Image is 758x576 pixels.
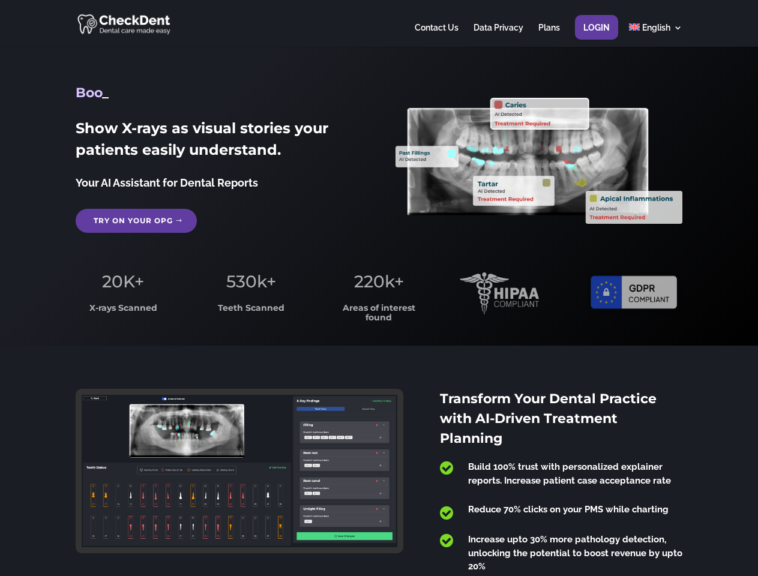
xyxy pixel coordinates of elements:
[76,209,197,233] a: Try on your OPG
[474,23,523,47] a: Data Privacy
[440,505,453,521] span: 
[415,23,459,47] a: Contact Us
[396,98,682,224] img: X_Ray_annotated
[538,23,560,47] a: Plans
[468,534,682,572] span: Increase upto 30% more pathology detection, unlocking the potential to boost revenue by upto 20%
[226,271,276,292] span: 530k+
[76,176,258,189] span: Your AI Assistant for Dental Reports
[440,460,453,476] span: 
[440,533,453,548] span: 
[583,23,610,47] a: Login
[102,271,144,292] span: 20K+
[468,504,669,515] span: Reduce 70% clicks on your PMS while charting
[468,461,671,486] span: Build 100% trust with personalized explainer reports. Increase patient case acceptance rate
[332,304,427,328] h3: Areas of interest found
[440,391,657,446] span: Transform Your Dental Practice with AI-Driven Treatment Planning
[102,85,109,101] span: _
[76,85,102,101] span: Boo
[76,118,362,167] h2: Show X-rays as visual stories your patients easily understand.
[642,23,670,32] span: English
[354,271,404,292] span: 220k+
[77,12,172,35] img: CheckDent AI
[629,23,682,47] a: English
